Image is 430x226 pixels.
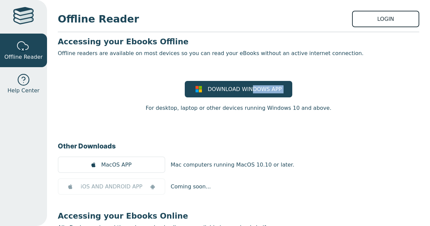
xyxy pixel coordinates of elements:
p: Mac computers running MacOS 10.10 or later. [171,161,294,169]
a: LOGIN [352,11,419,27]
p: For desktop, laptop or other devices running Windows 10 and above. [145,104,331,112]
span: MacOS APP [101,161,131,169]
p: Offline readers are available on most devices so you can read your eBooks without an active inter... [58,49,419,57]
h3: Other Downloads [58,141,419,151]
p: Coming soon... [171,183,211,191]
a: MacOS APP [58,156,165,173]
span: Offline Reader [4,53,43,61]
h3: Accessing your Ebooks Offline [58,37,419,47]
span: Help Center [7,87,39,95]
span: Offline Reader [58,11,352,27]
span: iOS AND ANDROID APP [81,183,142,191]
h3: Accessing your Ebooks Online [58,211,419,221]
a: DOWNLOAD WINDOWS APP [185,81,292,97]
span: DOWNLOAD WINDOWS APP [208,85,282,93]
